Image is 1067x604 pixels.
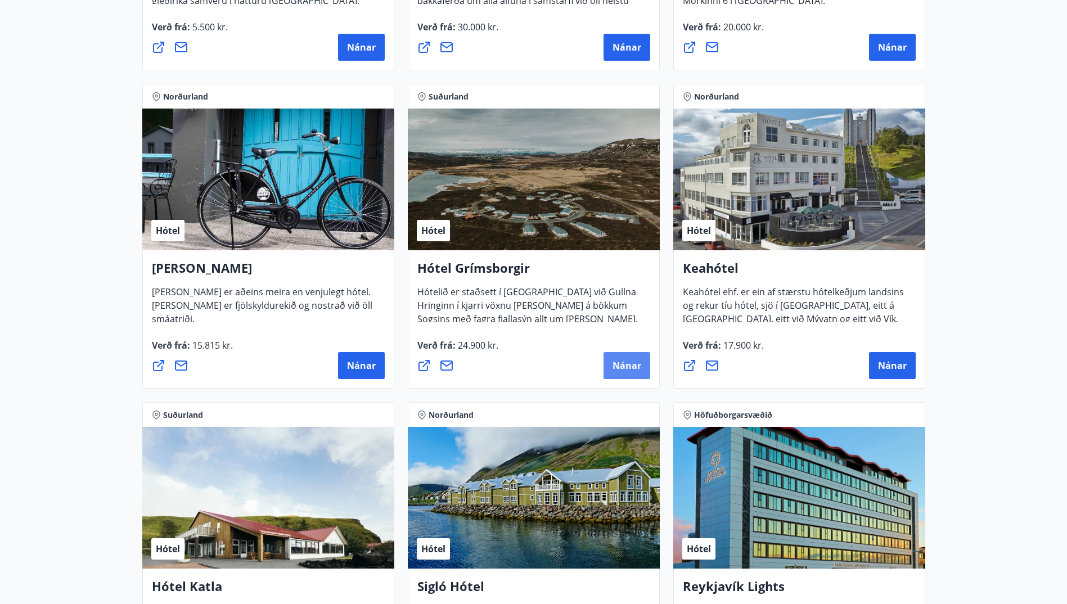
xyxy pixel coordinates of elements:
span: Hótel [687,224,711,237]
span: Hótel [421,224,445,237]
span: Verð frá : [152,21,228,42]
span: Verð frá : [683,339,764,360]
span: 20.000 kr. [721,21,764,33]
span: 15.815 kr. [190,339,233,351]
span: Hótel [156,543,180,555]
span: 30.000 kr. [456,21,498,33]
span: Verð frá : [417,21,498,42]
button: Nánar [604,352,650,379]
span: Hótel [687,543,711,555]
span: 17.900 kr. [721,339,764,351]
span: Verð frá : [417,339,498,360]
span: Nánar [613,41,641,53]
span: Hótelið er staðsett í [GEOGRAPHIC_DATA] við Gullna Hringinn í kjarri vöxnu [PERSON_NAME] á bökkum... [417,286,638,361]
span: Nánar [878,359,907,372]
h4: Sigló Hótel [417,578,650,603]
button: Nánar [869,352,916,379]
span: Verð frá : [683,21,764,42]
span: Verð frá : [152,339,233,360]
button: Nánar [869,34,916,61]
span: Norðurland [694,91,739,102]
h4: [PERSON_NAME] [152,259,385,285]
span: Höfuðborgarsvæðið [694,409,772,421]
span: Suðurland [429,91,469,102]
button: Nánar [338,34,385,61]
button: Nánar [604,34,650,61]
span: Suðurland [163,409,203,421]
button: Nánar [338,352,385,379]
h4: Hótel Katla [152,578,385,603]
span: Nánar [347,41,376,53]
span: 5.500 kr. [190,21,228,33]
span: Nánar [878,41,907,53]
span: Nánar [613,359,641,372]
h4: Keahótel [683,259,916,285]
span: Norðurland [163,91,208,102]
span: Keahótel ehf. er ein af stærstu hótelkeðjum landsins og rekur tíu hótel, sjö í [GEOGRAPHIC_DATA],... [683,286,904,361]
span: Nánar [347,359,376,372]
span: Hótel [156,224,180,237]
span: Norðurland [429,409,474,421]
span: [PERSON_NAME] er aðeins meira en venjulegt hótel. [PERSON_NAME] er fjölskyldurekið og nostrað við... [152,286,372,334]
span: Hótel [421,543,445,555]
span: 24.900 kr. [456,339,498,351]
h4: Reykjavík Lights [683,578,916,603]
h4: Hótel Grímsborgir [417,259,650,285]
